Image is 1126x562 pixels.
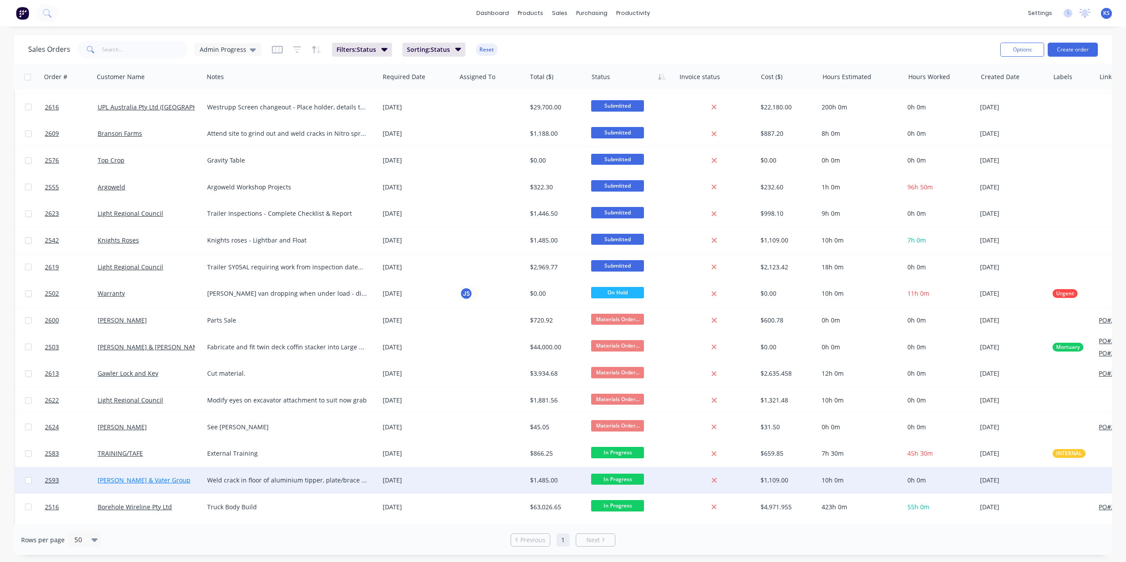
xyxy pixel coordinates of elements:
div: $232.60 [760,183,812,192]
button: PO#2600 [1099,349,1125,358]
div: sales [548,7,572,20]
span: 0h 0m [907,476,926,484]
button: INTERNAL [1053,449,1086,458]
a: 2503 [45,334,98,360]
span: 7h 0m [907,236,926,244]
input: Search... [102,41,188,58]
span: 0h 0m [907,263,926,271]
div: [DATE] [383,103,453,112]
button: JS [460,287,473,300]
a: Argoweld [98,183,125,191]
a: 2516 [45,494,98,520]
span: INTERNAL [1056,449,1082,458]
a: [PERSON_NAME] & [PERSON_NAME] Pty Ltd [98,343,226,351]
div: $0.00 [760,289,812,298]
span: 0h 0m [907,209,926,218]
span: 0h 0m [907,156,926,164]
span: 2555 [45,183,59,192]
div: $0.00 [530,156,581,165]
span: Submitted [591,100,644,111]
div: $31.50 [760,423,812,431]
div: $1,485.00 [530,476,581,485]
span: 2503 [45,343,59,352]
div: [DATE] [383,236,453,245]
div: Customer Name [97,73,145,81]
span: Materials Order... [591,420,644,431]
div: Trailer SY05AL requiring work from inspection dated [DATE] [207,263,367,272]
div: $45.05 [530,423,581,431]
button: PO#2616 [1099,369,1125,378]
a: 2583 [45,440,98,467]
div: [DATE] [980,343,1046,352]
span: KS [1103,9,1110,17]
a: 2622 [45,387,98,413]
div: [DATE] [383,316,453,325]
div: [DATE] [383,183,453,192]
div: [DATE] [980,103,1046,112]
span: 0h 0m [907,316,926,324]
div: $0.00 [760,156,812,165]
div: Fabricate and fit twin deck coffin stacker into Large electric Ford Van. [207,343,367,352]
div: [DATE] [980,236,1046,245]
span: In Progress [591,447,644,458]
div: Argoweld Workshop Projects [207,183,367,192]
div: 7h 30m [822,449,896,458]
a: Next page [576,536,615,544]
div: $866.25 [530,449,581,458]
div: Labels [1053,73,1072,81]
span: 55h 0m [907,503,929,511]
span: 2600 [45,316,59,325]
div: $22,180.00 [760,103,812,112]
a: 2502 [45,280,98,307]
div: Notes [207,73,224,81]
a: dashboard [472,7,513,20]
span: 2613 [45,369,59,378]
span: Materials Order... [591,340,644,351]
div: $1,881.56 [530,396,581,405]
div: [DATE] [383,156,453,165]
ul: Pagination [507,533,619,547]
span: Previous [520,536,545,544]
div: [DATE] [980,263,1046,272]
span: Urgent [1056,289,1074,298]
span: 2502 [45,289,59,298]
div: $44,000.00 [530,343,581,352]
div: settings [1024,7,1057,20]
span: Rows per page [21,536,65,544]
div: Required Date [383,73,425,81]
div: $63,026.65 [530,503,581,511]
div: [DATE] [980,289,1046,298]
div: 9h 0m [822,209,896,218]
div: Hours Worked [908,73,950,81]
div: products [513,7,548,20]
a: Light Regional Council [98,263,163,271]
a: 2619 [45,254,98,280]
div: [DATE] [383,289,453,298]
div: $1,446.50 [530,209,581,218]
div: [DATE] [980,503,1046,511]
div: [DATE] [980,396,1046,405]
div: Westrupp Screen changeout - Place holder, details to follow as worked out. [207,103,367,112]
div: Parts Sale [207,316,367,325]
div: See [PERSON_NAME] [207,423,367,431]
div: 10h 0m [822,396,896,405]
a: 2576 [45,147,98,174]
span: 2593 [45,476,59,485]
a: Borehole Wireline Pty Ltd [98,503,172,511]
span: Sorting: Status [407,45,450,54]
button: PO#2627 [1099,316,1125,325]
div: 8h 0m [822,129,896,138]
span: 2516 [45,503,59,511]
span: 2616 [45,103,59,112]
div: $2,635.458 [760,369,812,378]
div: $2,969.77 [530,263,581,272]
div: Truck Body Build [207,503,367,511]
img: Factory [16,7,29,20]
span: Admin Progress [200,45,246,54]
div: 0h 0m [822,423,896,431]
div: [DATE] [383,369,453,378]
div: $887.20 [760,129,812,138]
div: $0.00 [530,289,581,298]
a: [PERSON_NAME] [98,316,147,324]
